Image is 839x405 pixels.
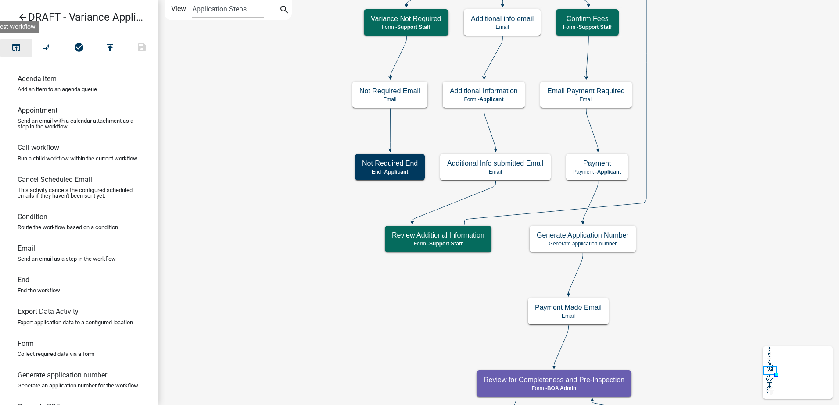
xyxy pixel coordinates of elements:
p: Export application data to a configured location [18,320,133,325]
p: Email [535,313,602,319]
button: search [277,4,291,18]
h6: Condition [18,213,47,221]
span: Applicant [597,169,621,175]
h5: Additional Info submitted Email [447,159,544,167]
button: Publish [94,39,126,57]
span: Support Staff [429,241,463,247]
h5: Generate Application Number [537,231,629,239]
p: Generate application number [537,241,629,247]
h5: Payment [573,159,621,167]
p: Email [547,96,625,103]
i: save [136,42,147,54]
button: Save [126,39,158,57]
span: Applicant [384,169,409,175]
p: End - [362,169,418,175]
p: Email [359,96,420,103]
p: Form - [450,96,518,103]
button: Auto Layout [32,39,63,57]
p: Add an item to an agenda queue [18,86,97,92]
i: check_circle [74,42,84,54]
p: Form - [563,24,612,30]
i: arrow_back [18,12,28,24]
h5: Not Required End [362,159,418,167]
h5: Not Required Email [359,87,420,95]
button: Test Workflow [0,39,32,57]
div: Workflow actions [0,39,158,60]
h5: Review for Completeness and Pre-Inspection [484,376,624,384]
p: End the workflow [18,288,60,293]
p: Send an email as a step in the workflow [18,256,116,262]
p: Form - [392,241,484,247]
p: Form - [484,385,624,391]
span: Support Staff [578,24,612,30]
i: publish [105,42,115,54]
h6: End [18,276,29,284]
p: Send an email with a calendar attachment as a step in the workflow [18,118,140,129]
p: This activity cancels the configured scheduled emails if they haven't been sent yet. [18,187,140,199]
i: search [279,4,290,17]
h6: Appointment [18,106,57,114]
p: Payment - [573,169,621,175]
span: Applicant [480,96,504,103]
i: open_in_browser [11,42,22,54]
h6: Agenda item [18,75,57,83]
h6: Email [18,244,35,252]
h6: Form [18,339,34,348]
p: Run a child workflow within the current workflow [18,156,137,161]
h5: Confirm Fees [563,14,612,23]
h5: Variance Not Required [371,14,441,23]
span: BOA Admin [547,385,576,391]
h6: Call workflow [18,143,59,152]
h6: Export Data Activity [18,307,79,316]
span: Support Staff [397,24,430,30]
h5: Additional Information [450,87,518,95]
button: No problems [63,39,95,57]
h5: Additional info email [471,14,534,23]
h5: Review Additional Information [392,231,484,239]
p: Generate an application number for the workflow [18,383,138,388]
h5: Payment Made Email [535,303,602,312]
p: Email [447,169,544,175]
h5: Email Payment Required [547,87,625,95]
a: DRAFT - Variance Application [7,7,144,27]
p: Route the workflow based on a condition [18,224,118,230]
p: Collect required data via a form [18,351,94,357]
h6: Generate application number [18,371,107,379]
p: Email [471,24,534,30]
p: Form - [371,24,441,30]
h6: Cancel Scheduled Email [18,175,92,184]
i: compare_arrows [43,42,53,54]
